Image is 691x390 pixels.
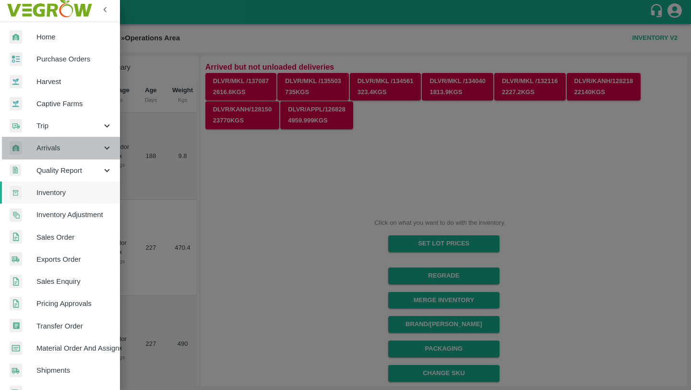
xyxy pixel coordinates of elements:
[10,230,22,244] img: sales
[36,165,102,176] span: Quality Report
[36,232,112,243] span: Sales Order
[36,32,112,42] span: Home
[10,275,22,289] img: sales
[10,341,22,355] img: centralMaterial
[10,186,22,200] img: whInventory
[10,364,22,378] img: shipments
[36,254,112,265] span: Exports Order
[10,208,22,222] img: inventory
[10,97,22,111] img: harvest
[10,74,22,89] img: harvest
[36,143,102,153] span: Arrivals
[36,343,112,353] span: Material Order And Assignment
[10,164,21,176] img: qualityReport
[36,321,112,331] span: Transfer Order
[36,187,112,198] span: Inventory
[10,52,22,66] img: reciept
[10,297,22,311] img: sales
[10,141,22,155] img: whArrival
[10,30,22,44] img: whArrival
[36,98,112,109] span: Captive Farms
[36,298,112,309] span: Pricing Approvals
[36,276,112,287] span: Sales Enquiry
[10,252,22,266] img: shipments
[10,119,22,133] img: delivery
[36,76,112,87] span: Harvest
[36,209,112,220] span: Inventory Adjustment
[36,54,112,64] span: Purchase Orders
[10,319,22,333] img: whTransfer
[36,121,102,131] span: Trip
[36,365,112,376] span: Shipments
